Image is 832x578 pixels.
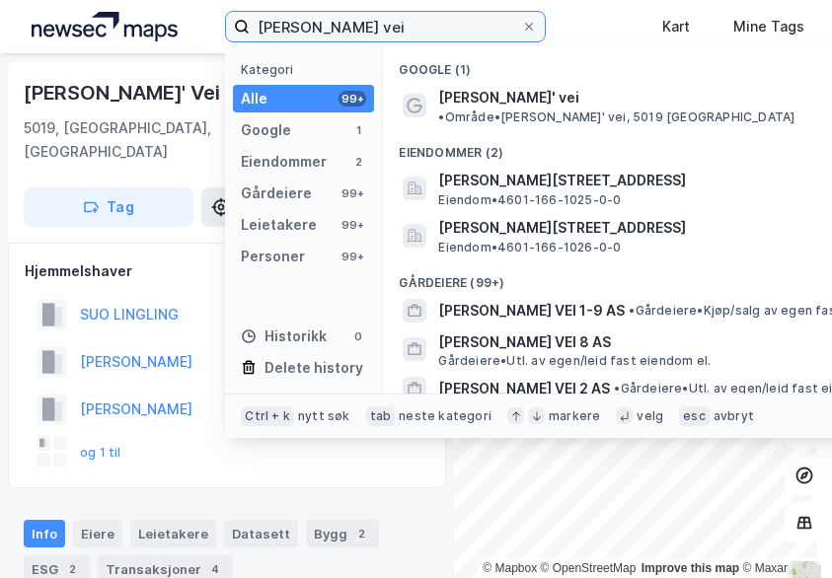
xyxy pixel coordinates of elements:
[339,185,366,201] div: 99+
[265,356,363,380] div: Delete history
[298,408,350,424] div: nytt søk
[438,86,579,109] span: [PERSON_NAME]' vei
[250,12,521,41] input: Søk på adresse, matrikkel, gårdeiere, leietakere eller personer
[438,109,794,125] span: Område • [PERSON_NAME]' vei, 5019 [GEOGRAPHIC_DATA]
[541,561,637,575] a: OpenStreetMap
[483,561,537,575] a: Mapbox
[339,249,366,264] div: 99+
[224,520,298,547] div: Datasett
[399,408,492,424] div: neste kategori
[350,154,366,170] div: 2
[438,299,625,323] span: [PERSON_NAME] VEI 1-9 AS
[629,303,635,318] span: •
[438,353,711,369] span: Gårdeiere • Utl. av egen/leid fast eiendom el.
[714,408,754,424] div: avbryt
[366,406,396,426] div: tab
[241,118,291,142] div: Google
[24,77,241,108] div: [PERSON_NAME]' Vei 3
[24,187,193,227] button: Tag
[339,91,366,107] div: 99+
[241,325,327,348] div: Historikk
[733,15,804,38] div: Mine Tags
[679,406,710,426] div: esc
[637,408,663,424] div: velg
[241,181,312,205] div: Gårdeiere
[130,520,216,547] div: Leietakere
[25,259,429,283] div: Hjemmelshaver
[24,520,65,547] div: Info
[350,328,366,344] div: 0
[306,520,379,547] div: Bygg
[350,122,366,138] div: 1
[339,217,366,233] div: 99+
[438,109,444,124] span: •
[642,561,739,575] a: Improve this map
[24,116,269,164] div: 5019, [GEOGRAPHIC_DATA], [GEOGRAPHIC_DATA]
[733,483,832,578] iframe: Chat Widget
[438,240,621,255] span: Eiendom • 4601-166-1026-0-0
[733,483,832,578] div: Kontrollprogram for chat
[438,377,610,400] span: [PERSON_NAME] VEI 2 AS
[438,192,621,208] span: Eiendom • 4601-166-1025-0-0
[241,213,317,237] div: Leietakere
[351,524,371,543] div: 2
[241,62,374,77] div: Kategori
[241,406,294,426] div: Ctrl + k
[241,150,327,174] div: Eiendommer
[32,12,178,41] img: logo.a4113a55bc3d86da70a041830d287a7e.svg
[241,245,305,268] div: Personer
[73,520,122,547] div: Eiere
[241,87,267,110] div: Alle
[549,408,600,424] div: markere
[614,381,620,396] span: •
[662,15,690,38] div: Kart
